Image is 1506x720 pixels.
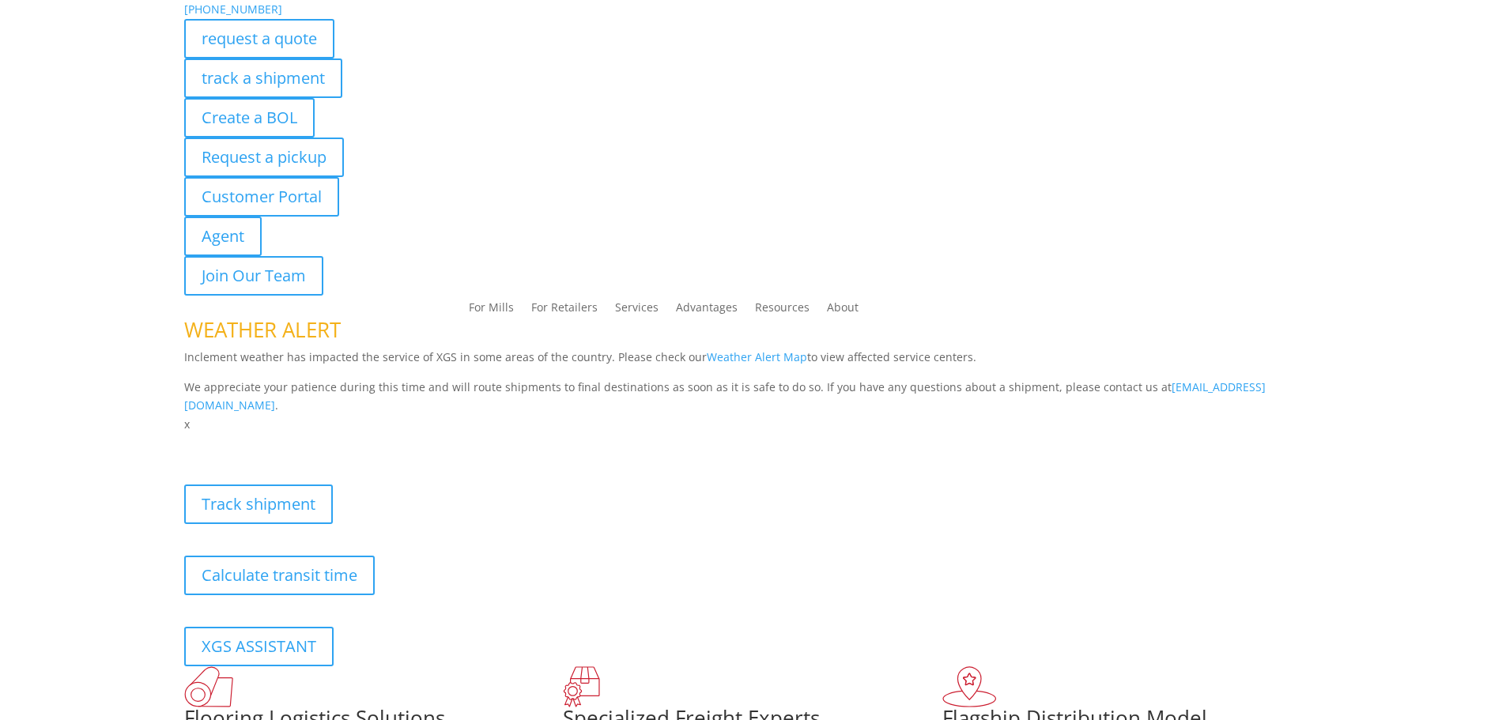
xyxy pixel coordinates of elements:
img: xgs-icon-focused-on-flooring-red [563,666,600,707]
img: xgs-icon-flagship-distribution-model-red [942,666,997,707]
b: Visibility, transparency, and control for your entire supply chain. [184,436,537,451]
a: Resources [755,302,810,319]
a: Request a pickup [184,138,344,177]
a: XGS ASSISTANT [184,627,334,666]
a: Services [615,302,659,319]
a: request a quote [184,19,334,58]
p: x [184,415,1323,434]
span: WEATHER ALERT [184,315,341,344]
a: Customer Portal [184,177,339,217]
p: Inclement weather has impacted the service of XGS in some areas of the country. Please check our ... [184,348,1323,378]
a: Calculate transit time [184,556,375,595]
a: Create a BOL [184,98,315,138]
a: Weather Alert Map [707,349,807,364]
a: For Mills [469,302,514,319]
a: Track shipment [184,484,333,524]
a: About [827,302,859,319]
a: Join Our Team [184,256,323,296]
img: xgs-icon-total-supply-chain-intelligence-red [184,666,233,707]
a: For Retailers [531,302,598,319]
a: Advantages [676,302,738,319]
a: [PHONE_NUMBER] [184,2,282,17]
a: Agent [184,217,262,256]
a: track a shipment [184,58,342,98]
p: We appreciate your patience during this time and will route shipments to final destinations as so... [184,378,1323,416]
